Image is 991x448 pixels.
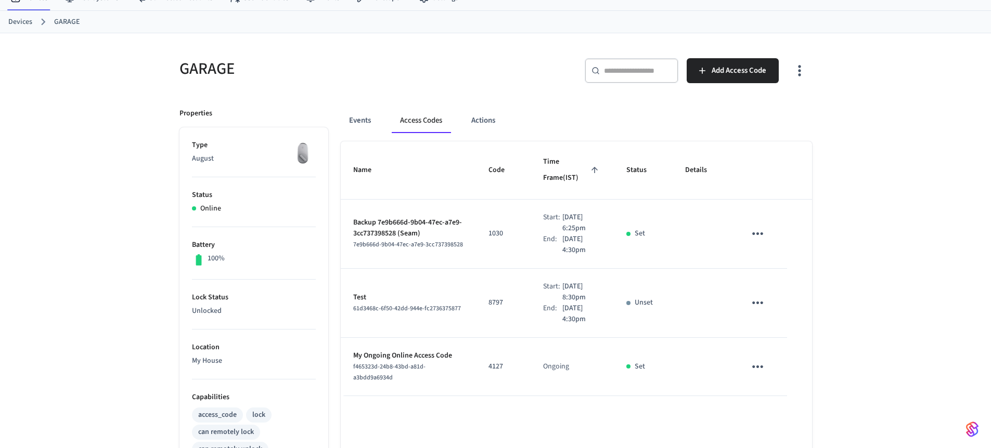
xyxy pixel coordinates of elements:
table: sticky table [341,141,812,396]
p: Battery [192,240,316,251]
span: 7e9b666d-9b04-47ec-a7e9-3cc737398528 [353,240,463,249]
p: Type [192,140,316,151]
p: 100% [208,253,225,264]
p: My Ongoing Online Access Code [353,350,464,361]
a: Devices [8,17,32,28]
p: Unset [635,297,653,308]
p: 1030 [488,228,518,239]
p: Properties [179,108,212,119]
p: Capabilities [192,392,316,403]
span: Add Access Code [712,64,766,77]
span: f465323d-24b8-43bd-a81d-a3bdd9a6934d [353,362,426,382]
p: My House [192,355,316,366]
p: [DATE] 6:25pm [562,212,601,234]
button: Add Access Code [687,58,779,83]
span: Code [488,162,518,178]
p: [DATE] 8:30pm [562,281,601,303]
p: August [192,153,316,164]
p: Online [200,203,221,214]
p: Backup 7e9b666d-9b04-47ec-a7e9-3cc737398528 (Seam) [353,217,464,239]
td: Ongoing [531,338,614,396]
div: End: [543,234,562,256]
button: Actions [463,108,504,133]
div: can remotely lock [198,427,254,438]
div: ant example [341,108,812,133]
p: 4127 [488,361,518,372]
span: Status [626,162,660,178]
p: Lock Status [192,292,316,303]
div: Start: [543,212,562,234]
p: Location [192,342,316,353]
p: Test [353,292,464,303]
span: Time Frame(IST) [543,154,601,187]
p: 8797 [488,297,518,308]
div: Start: [543,281,562,303]
p: Set [635,361,645,372]
p: Status [192,190,316,201]
div: End: [543,303,562,325]
span: 61d3468c-6f50-42dd-944e-fc2736375877 [353,304,461,313]
button: Events [341,108,379,133]
img: SeamLogoGradient.69752ec5.svg [966,421,979,438]
p: [DATE] 4:30pm [562,303,601,325]
h5: GARAGE [179,58,490,80]
p: Set [635,228,645,239]
div: access_code [198,410,237,420]
span: Details [685,162,720,178]
div: lock [252,410,265,420]
button: Access Codes [392,108,451,133]
p: [DATE] 4:30pm [562,234,601,256]
p: Unlocked [192,306,316,317]
img: August Wifi Smart Lock 3rd Gen, Silver, Front [290,140,316,166]
span: Name [353,162,385,178]
a: GARAGE [54,17,80,28]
